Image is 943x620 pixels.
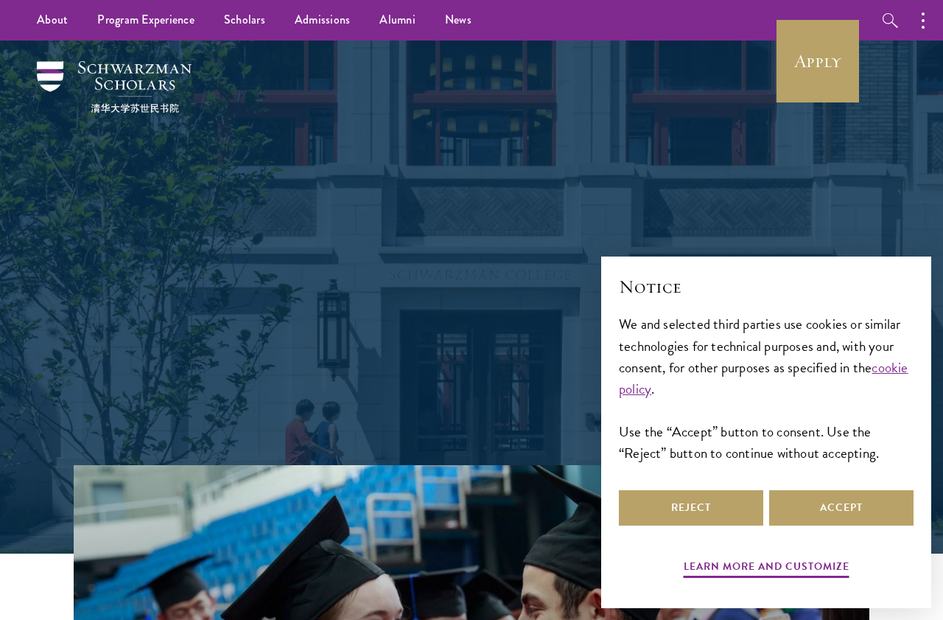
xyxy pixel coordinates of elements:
[619,357,908,400] a: cookie policy
[619,313,914,463] div: We and selected third parties use cookies or similar technologies for technical purposes and, wit...
[777,20,859,102] a: Apply
[37,61,192,113] img: Schwarzman Scholars
[619,490,763,526] button: Reject
[619,274,914,299] h2: Notice
[684,557,849,580] button: Learn more and customize
[769,490,914,526] button: Accept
